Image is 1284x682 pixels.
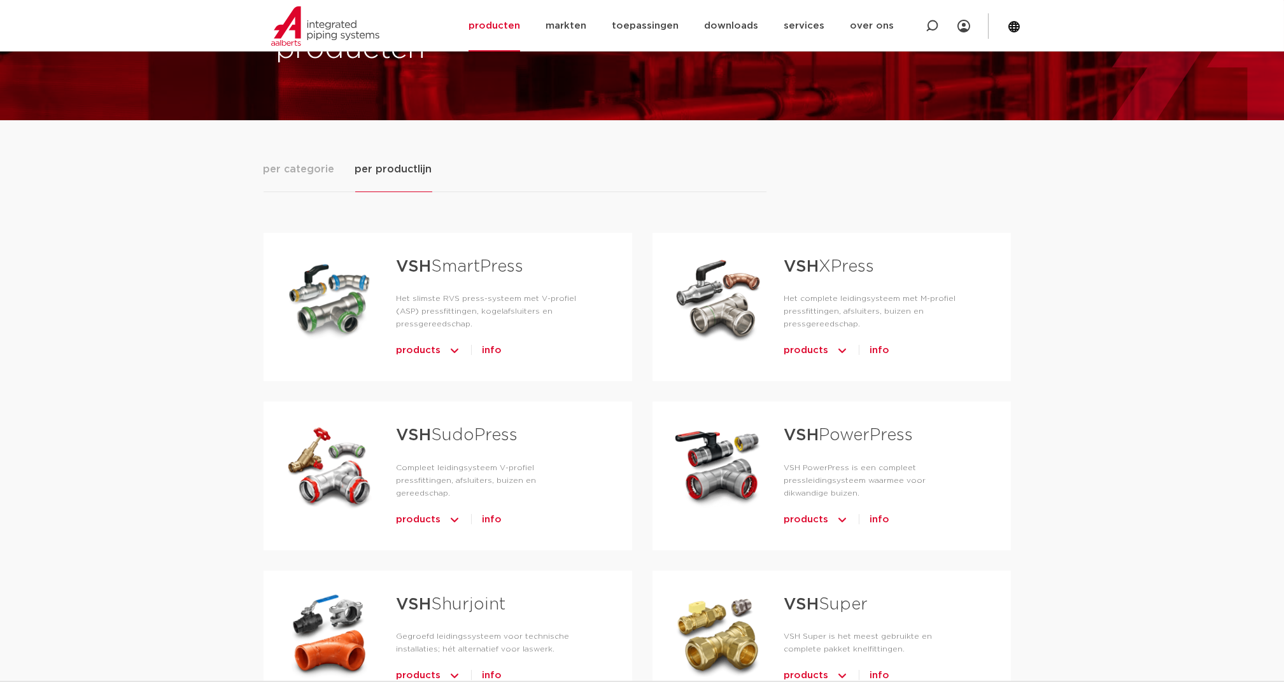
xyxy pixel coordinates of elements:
[870,340,889,361] a: info
[836,510,849,530] img: icon-chevron-up-1.svg
[396,258,523,275] a: VSHSmartPress
[448,510,461,530] img: icon-chevron-up-1.svg
[396,427,518,443] a: VSHSudoPress
[784,510,828,530] span: products
[482,340,502,361] a: info
[482,510,502,530] a: info
[784,630,970,655] p: VSH Super is het meest gebruikte en complete pakket knelfittingen.
[784,596,819,613] strong: VSH
[396,630,591,655] p: Gegroefd leidingssysteem voor technische installaties; hét alternatief voor laswerk.
[396,258,431,275] strong: VSH
[784,596,868,613] a: VSHSuper
[396,510,441,530] span: products
[870,510,889,530] a: info
[396,427,431,443] strong: VSH
[396,292,591,330] p: Het slimste RVS press-systeem met V-profiel (ASP) pressfittingen, kogelafsluiters en pressgereeds...
[784,427,819,443] strong: VSH
[784,461,970,499] p: VSH PowerPress is een compleet pressleidingsysteem waarmee voor dikwandige buizen.
[396,461,591,499] p: Compleet leidingsysteem V-profiel pressfittingen, afsluiters, buizen en gereedschap.
[355,162,432,177] span: per productlijn
[448,340,461,361] img: icon-chevron-up-1.svg
[264,162,335,177] span: per categorie
[784,258,874,275] a: VSHXPress
[396,340,441,361] span: products
[836,340,849,361] img: icon-chevron-up-1.svg
[784,292,970,330] p: Het complete leidingsysteem met M-profiel pressfittingen, afsluiters, buizen en pressgereedschap.
[396,596,505,613] a: VSHShurjoint
[784,427,913,443] a: VSHPowerPress
[784,258,819,275] strong: VSH
[784,340,828,361] span: products
[396,596,431,613] strong: VSH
